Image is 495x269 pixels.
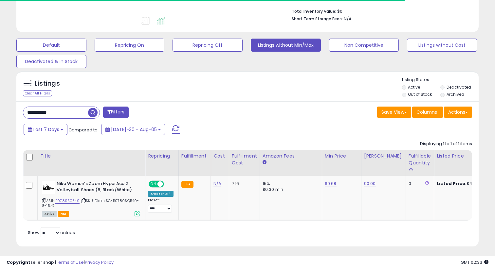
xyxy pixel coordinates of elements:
[292,8,336,14] b: Total Inventory Value:
[263,160,266,165] small: Amazon Fees.
[28,229,75,236] span: Show: entries
[232,181,255,187] div: 7.16
[420,141,472,147] div: Displaying 1 to 1 of 1 items
[23,90,52,96] div: Clear All Filters
[329,39,399,52] button: Non Competitive
[447,92,464,97] label: Archived
[416,109,437,115] span: Columns
[101,124,165,135] button: [DATE]-30 - Aug-05
[24,124,67,135] button: Last 7 Days
[213,153,226,160] div: Cost
[263,181,317,187] div: 15%
[35,79,60,88] h5: Listings
[111,126,157,133] span: [DATE]-30 - Aug-05
[437,181,491,187] div: $46.00
[68,127,99,133] span: Compared to:
[325,180,337,187] a: 69.68
[173,39,243,52] button: Repricing Off
[408,84,420,90] label: Active
[148,153,176,160] div: Repricing
[409,181,429,187] div: 0
[213,180,221,187] a: N/A
[232,153,257,166] div: Fulfillment Cost
[409,153,431,166] div: Fulfillable Quantity
[292,16,343,22] b: Short Term Storage Fees:
[407,39,477,52] button: Listings without Cost
[437,180,467,187] b: Listed Price:
[163,181,174,187] span: OFF
[7,259,30,265] strong: Copyright
[40,153,142,160] div: Title
[408,92,432,97] label: Out of Stock
[33,126,59,133] span: Last 7 Days
[437,153,493,160] div: Listed Price
[344,16,352,22] span: N/A
[181,153,208,160] div: Fulfillment
[16,55,86,68] button: Deactivated & In Stock
[55,198,80,204] a: B0789SQ549
[57,181,136,194] b: Nike Women's Zoom HyperAce 2 Volleyball Shoes (8, Black/White)
[364,180,376,187] a: 90.00
[412,107,443,118] button: Columns
[42,211,57,217] span: All listings currently available for purchase on Amazon
[16,39,86,52] button: Default
[325,153,358,160] div: Min Price
[95,39,165,52] button: Repricing On
[447,84,471,90] label: Deactivated
[181,181,193,188] small: FBA
[148,191,174,197] div: Amazon AI *
[42,181,140,216] div: ASIN:
[263,153,319,160] div: Amazon Fees
[292,7,467,15] li: $0
[85,259,114,265] a: Privacy Policy
[444,107,472,118] button: Actions
[263,187,317,193] div: $0.30 min
[7,260,114,266] div: seller snap | |
[377,107,411,118] button: Save View
[42,181,55,194] img: 41DBvSiYIsL._SL40_.jpg
[56,259,84,265] a: Terms of Use
[402,77,479,83] p: Listing States:
[364,153,403,160] div: [PERSON_NAME]
[58,211,69,217] span: FBA
[148,198,174,213] div: Preset:
[42,198,139,208] span: | SKU: Dicks SG-B0789SQ549-8-15.47
[251,39,321,52] button: Listings without Min/Max
[103,107,129,118] button: Filters
[461,259,488,265] span: 2025-08-13 02:33 GMT
[149,181,157,187] span: ON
